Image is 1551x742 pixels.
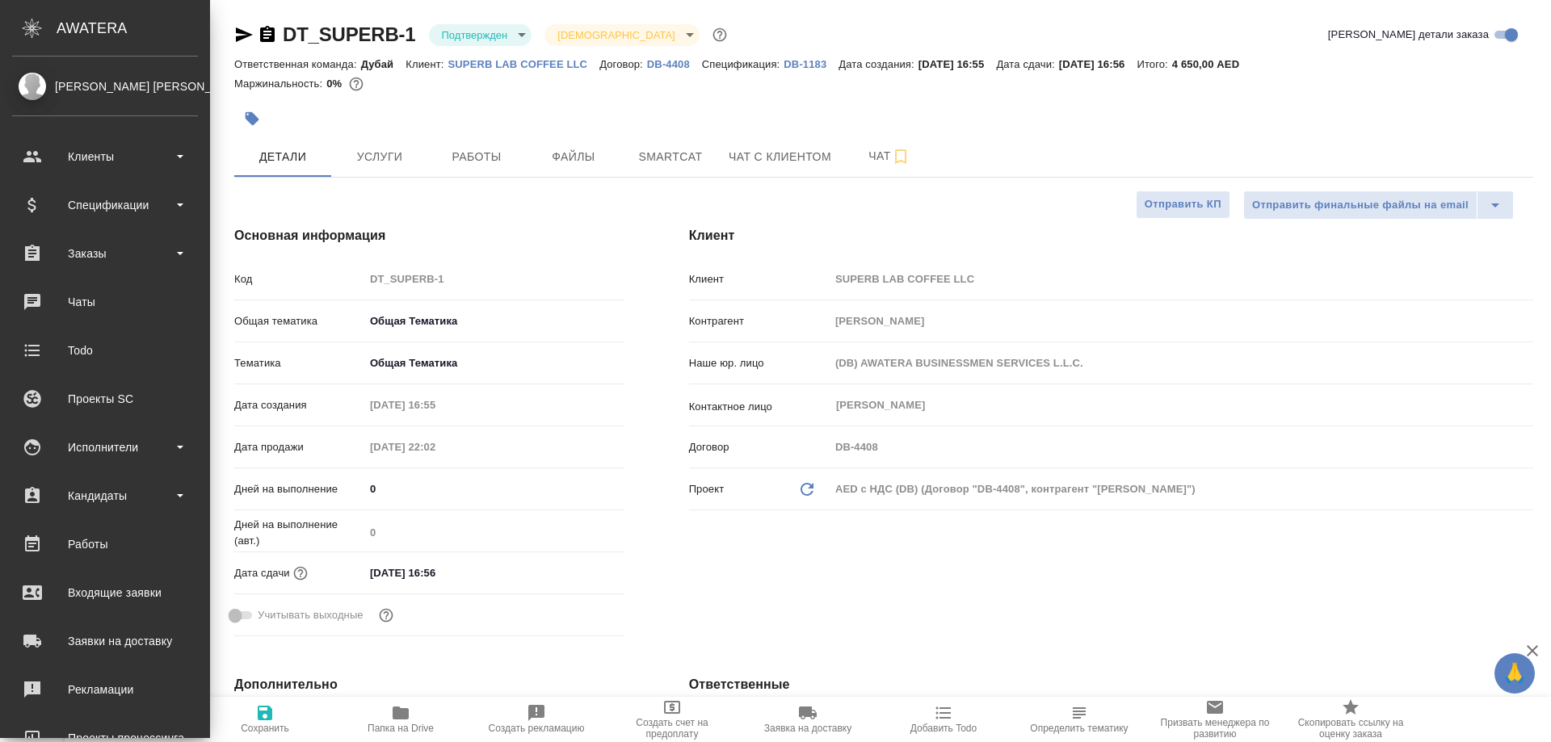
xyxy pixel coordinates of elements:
p: Итого: [1137,58,1171,70]
span: Заявка на доставку [764,723,851,734]
button: Скопировать ссылку на оценку заказа [1283,697,1419,742]
p: DB-1183 [784,58,839,70]
a: DT_SUPERB-1 [283,23,416,45]
a: Заявки на доставку [4,621,206,661]
h4: Дополнительно [234,675,624,694]
p: Договор: [599,58,647,70]
div: Исполнители [12,435,198,459]
button: Сохранить [197,697,333,742]
p: Маржинальность: [234,78,326,90]
div: Заявки на доставку [12,629,198,653]
p: [DATE] 16:55 [918,58,997,70]
div: Работы [12,532,198,556]
input: Пустое поле [364,393,506,417]
button: Заявка на доставку [740,697,876,742]
div: Todo [12,338,198,363]
p: Спецификация: [702,58,784,70]
button: Если добавить услуги и заполнить их объемом, то дата рассчитается автоматически [290,563,311,584]
input: Пустое поле [364,521,624,544]
p: Ответственная команда: [234,58,361,70]
button: Выбери, если сб и вс нужно считать рабочими днями для выполнения заказа. [376,605,397,626]
p: SUPERB LAB COFFEE LLC [448,58,600,70]
span: Создать счет на предоплату [614,717,730,740]
p: 4 650,00 AED [1172,58,1251,70]
p: Общая тематика [234,313,364,329]
a: Входящие заявки [4,572,206,613]
span: Детали [244,147,322,167]
span: Определить тематику [1030,723,1128,734]
span: 🙏 [1501,656,1528,690]
button: Скопировать ссылку [258,25,277,44]
span: Скопировать ссылку на оценку заказа [1292,717,1409,740]
p: Дубай [361,58,406,70]
div: Общая Тематика [364,308,624,335]
div: split button [1243,191,1514,220]
div: Рекламации [12,677,198,702]
a: Рекламации [4,669,206,710]
input: Пустое поле [364,435,506,459]
button: Добавить Todo [876,697,1011,742]
p: 0% [326,78,346,90]
a: Чаты [4,282,206,322]
span: [PERSON_NAME] детали заказа [1328,27,1489,43]
button: 4422.00 AED; [346,73,367,94]
p: Дней на выполнение [234,481,364,497]
div: Чаты [12,290,198,314]
div: Клиенты [12,145,198,169]
span: Услуги [341,147,418,167]
p: Клиент: [406,58,448,70]
span: Добавить Todo [910,723,977,734]
div: [PERSON_NAME] [PERSON_NAME] [12,78,198,95]
input: ✎ Введи что-нибудь [364,477,624,501]
span: Учитывать выходные [258,607,364,623]
p: Дата создания [234,397,364,413]
p: Контрагент [689,313,830,329]
div: Подтвержден [429,24,532,46]
button: Скопировать ссылку для ЯМессенджера [234,25,254,44]
p: Проект [689,481,725,497]
p: Наше юр. лицо [689,355,830,371]
p: Дата создания: [839,58,918,70]
button: Добавить тэг [234,101,270,136]
button: Отправить КП [1136,191,1230,219]
span: Создать рекламацию [489,723,585,734]
p: Контактное лицо [689,399,830,415]
p: Дней на выполнение (авт.) [234,517,364,549]
div: Кандидаты [12,484,198,508]
div: AED c НДС (DB) (Договор "DB-4408", контрагент "[PERSON_NAME]") [830,476,1533,503]
span: Папка на Drive [368,723,434,734]
button: Папка на Drive [333,697,469,742]
div: Заказы [12,241,198,266]
h4: Клиент [689,226,1533,245]
p: Дата сдачи: [996,58,1058,70]
p: DB-4408 [647,58,702,70]
p: Договор [689,439,830,455]
input: Пустое поле [364,267,624,291]
span: Файлы [535,147,612,167]
button: Отправить финальные файлы на email [1243,191,1477,220]
div: AWATERA [57,12,210,44]
span: Чат [851,146,928,166]
input: ✎ Введи что-нибудь [364,561,506,585]
button: Определить тематику [1011,697,1147,742]
span: Работы [438,147,515,167]
div: Спецификации [12,193,198,217]
a: Работы [4,524,206,564]
span: Призвать менеджера по развитию [1157,717,1273,740]
input: Пустое поле [830,267,1533,291]
p: [DATE] 16:56 [1059,58,1137,70]
div: Подтвержден [544,24,699,46]
span: Сохранить [241,723,289,734]
a: DB-1183 [784,57,839,70]
svg: Подписаться [891,147,910,166]
p: Тематика [234,355,364,371]
p: Клиент [689,271,830,287]
a: Todo [4,330,206,371]
button: Подтвержден [437,28,513,42]
span: Чат с клиентом [729,147,831,167]
button: Доп статусы указывают на важность/срочность заказа [709,24,730,45]
button: Призвать менеджера по развитию [1147,697,1283,742]
a: DB-4408 [647,57,702,70]
a: SUPERB LAB COFFEE LLC [448,57,600,70]
div: Проекты SC [12,387,198,411]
